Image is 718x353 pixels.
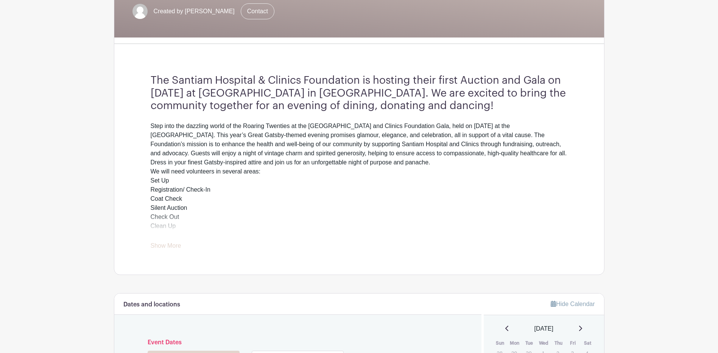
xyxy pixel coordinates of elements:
a: Contact [241,3,274,19]
h6: Dates and locations [123,301,180,308]
th: Sun [493,339,508,347]
div: Step into the dazzling world of the Roaring Twenties at the [GEOGRAPHIC_DATA] and Clinics Foundat... [151,122,568,249]
h6: Event Dates [142,339,455,346]
th: Wed [537,339,551,347]
h3: The Santiam Hospital & Clinics Foundation is hosting their first Auction and Gala on [DATE] at [G... [151,74,568,112]
span: Created by [PERSON_NAME] [154,7,235,16]
th: Sat [580,339,595,347]
a: Show More [151,242,181,252]
a: Hide Calendar [551,301,595,307]
th: Tue [522,339,537,347]
th: Mon [508,339,522,347]
th: Fri [566,339,581,347]
span: [DATE] [534,324,553,333]
th: Thu [551,339,566,347]
img: default-ce2991bfa6775e67f084385cd625a349d9dcbb7a52a09fb2fda1e96e2d18dcdb.png [132,4,148,19]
